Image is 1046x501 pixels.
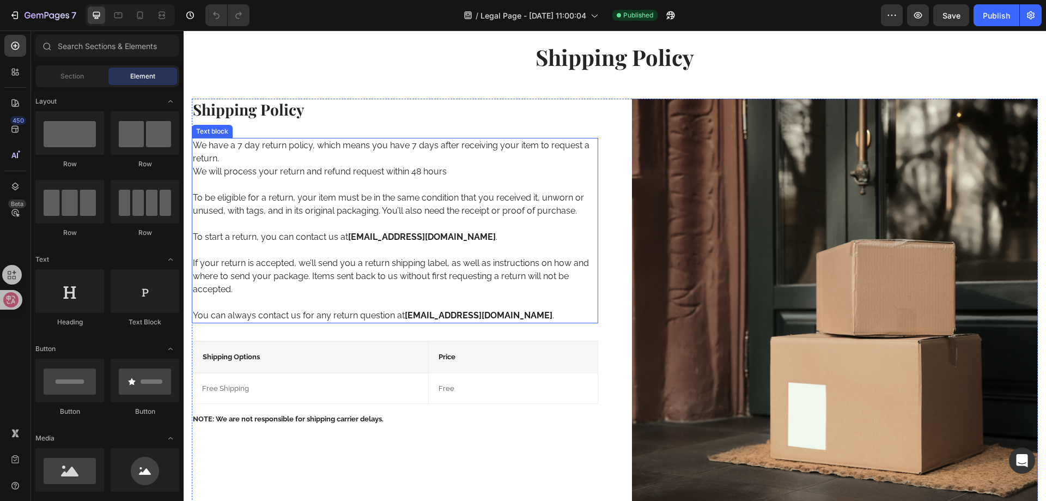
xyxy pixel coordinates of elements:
iframe: Design area [184,31,1046,501]
p: NOTE: We are not responsible for shipping carrier delays. [9,383,413,394]
span: Text [35,255,49,264]
span: Media [35,433,54,443]
p: Free [255,353,404,364]
div: Publish [983,10,1010,21]
span: Toggle open [162,430,179,447]
span: Element [130,71,155,81]
button: Save [933,4,969,26]
div: Button [35,407,104,417]
button: 7 [4,4,81,26]
span: Layout [35,96,57,106]
div: Heading [35,317,104,327]
span: Toggle open [162,340,179,358]
div: Row [111,228,179,238]
div: Text block [10,96,47,106]
span: Published [623,10,653,20]
span: / [476,10,478,21]
div: Text Block [111,317,179,327]
div: Row [35,159,104,169]
strong: [EMAIL_ADDRESS][DOMAIN_NAME] [221,280,369,290]
span: Toggle open [162,251,179,268]
input: Search Sections & Elements [35,35,179,57]
p: 7 [71,9,76,22]
div: Beta [8,200,26,208]
div: Open Intercom Messenger [1009,448,1035,474]
div: Row [35,228,104,238]
span: Section [60,71,84,81]
p: Free Shipping [19,353,235,364]
span: Legal Page - [DATE] 11:00:04 [481,10,586,21]
button: Publish [974,4,1019,26]
div: Undo/Redo [205,4,250,26]
img: Alt Image [448,68,855,475]
div: Row [111,159,179,169]
span: Toggle open [162,93,179,110]
p: Shipping Options [19,321,235,332]
span: Button [35,344,56,354]
div: Button [111,407,179,417]
span: Save [942,11,960,20]
div: 450 [10,116,26,125]
p: Price [255,321,404,332]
